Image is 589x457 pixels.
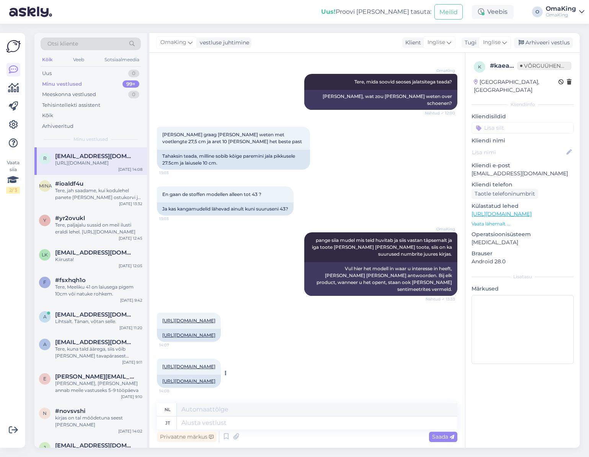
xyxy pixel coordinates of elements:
[119,236,142,241] font: [DATE] 12:45
[73,57,84,62] font: Veeb
[546,6,584,18] a: OmaKingOmaKing
[55,222,135,235] font: Tere, paljajalu sussid on meil ilusti eraldi lehel. [URL][DOMAIN_NAME]
[546,5,576,12] font: OmaKing
[475,190,535,197] font: Taotle telefoninumbrit
[162,364,215,369] font: [URL][DOMAIN_NAME]
[55,249,135,256] span: pjotr_tih@mail.ru
[159,170,169,175] font: 13:03
[42,102,100,108] font: Tehisintellekti assistent
[55,215,85,222] span: #yr2ovukl
[427,39,445,46] font: Inglise
[55,338,160,346] font: [EMAIL_ADDRESS][DOMAIN_NAME]
[118,167,142,172] font: [DATE] 14:08
[165,407,171,412] font: nl
[425,111,455,116] font: Nähtud ✓ 12:00
[42,112,53,118] font: Kõik
[6,39,21,54] img: Askly logo
[118,429,142,434] font: [DATE] 14:02
[162,206,288,212] font: Ja kas kangamudelid lähevad ainult kuni suuruseni 43?
[525,39,570,46] font: Arhiveeri vestlus
[546,12,568,18] font: OmaKing
[487,8,507,15] font: Veebis
[483,39,501,46] font: Inglise
[472,170,568,177] font: [EMAIL_ADDRESS][DOMAIN_NAME]
[165,420,170,426] font: jt
[162,153,296,166] font: Tahaksin teada, milline sobib kõige paremini jala pikkusele 27.5cm ja laiusele 10 cm.
[472,231,531,238] font: Operatsioonisüsteem
[472,122,574,134] input: Lisa silt
[472,162,510,169] font: Kliendi e-post
[159,216,169,221] font: 13:03
[162,132,302,144] font: [PERSON_NAME] graag [PERSON_NAME] weten met voetlengte 27,5 cm ja aret 10 [PERSON_NAME] het beste...
[43,341,47,347] font: a
[55,256,74,262] font: Kiirusta!
[7,160,20,172] font: Vaata siia
[162,318,215,323] a: [URL][DOMAIN_NAME]
[160,433,207,440] font: Privaatne märkus
[39,183,52,189] font: mina
[104,57,139,62] font: Sotsiaalmeedia
[159,343,169,348] font: 14:07
[55,188,142,228] font: Tere, jah saadame, kui kodulehel panete [PERSON_NAME] ostukorvi ja lähete maksma siis seal saate ...
[511,101,535,107] font: Kliendiinfo
[12,187,17,193] font: / 3
[55,318,116,324] font: Lihtsalt. Tänan, võtan selle.
[162,191,261,197] font: En gaan de stoffen modellen alleen tot 43 ?
[436,68,455,73] font: OmaKing
[426,297,455,302] font: Nähtud ✓ 13:33
[43,314,47,320] font: a
[55,442,135,449] span: jurgutee@gmail.com
[472,211,532,217] a: [URL][DOMAIN_NAME]
[354,79,452,85] font: Tere, mida soovid seoses jalatsitega teada?
[312,237,453,257] font: pange siia mudel mis teid huvitab ja siis vastan täpsemalt ja iga toote [PERSON_NAME] [PERSON_NAM...
[55,346,129,366] font: Tere, kuna tald äärega, siis võib [PERSON_NAME] tavapärasest suurem number.
[43,410,47,416] font: n
[434,4,463,19] button: Meilid
[55,373,210,380] font: [PERSON_NAME][EMAIL_ADDRESS][DOMAIN_NAME]
[120,298,142,303] font: [DATE] 9:42
[472,137,505,144] font: Kliendi nimi
[42,123,73,129] font: Arhiveeritud
[478,64,481,70] font: k
[323,93,453,106] font: [PERSON_NAME], wat zou [PERSON_NAME] weten over schoenen?
[524,62,583,69] font: Võrguühenduseta
[55,276,86,284] font: #fsxhqh1o
[55,160,109,166] font: [URL][DOMAIN_NAME]
[490,62,494,69] font: #
[43,279,46,285] font: f
[162,332,215,338] a: [URL][DOMAIN_NAME]
[55,339,135,346] span: annelehtmae77@gmail.com
[55,442,160,449] font: [EMAIL_ADDRESS][DOMAIN_NAME]
[474,78,539,93] font: [GEOGRAPHIC_DATA], [GEOGRAPHIC_DATA]
[42,57,53,62] font: Kõik
[55,180,83,187] font: #ioaldf4u
[317,266,453,292] font: Vul hier het modell in waar u interesse in heeft, [PERSON_NAME] [PERSON_NAME] antwoorden. Bij elk...
[472,221,510,227] font: Vaata lähemalt ...
[472,202,519,209] font: Külastatud lehed
[55,284,134,297] font: Tere, Meeliku 41 on laiusega pigem 10cm või natuke rohkem.
[43,155,47,161] font: r
[200,39,249,46] font: vestluse juhtimine
[55,311,135,318] span: armin@sevensundays.ee
[42,91,96,97] font: Meeskonna vestlused
[472,239,518,246] font: [MEDICAL_DATA]
[132,70,135,76] font: 0
[513,274,532,279] font: Lisatasu
[162,378,215,384] a: [URL][DOMAIN_NAME]
[55,408,85,415] span: #novsvshi
[160,39,186,46] font: OmaKing
[121,394,142,399] font: [DATE] 9:10
[405,39,421,46] font: Klient
[432,433,448,440] font: Saada
[55,152,160,160] font: [EMAIL_ADDRESS][DOMAIN_NAME]
[439,8,458,16] font: Meilid
[55,415,123,428] font: kirjas on tal mõõdetuna seest [PERSON_NAME]
[159,388,169,393] font: 14:08
[55,311,160,318] font: [EMAIL_ADDRESS][DOMAIN_NAME]
[321,8,336,15] font: Uus!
